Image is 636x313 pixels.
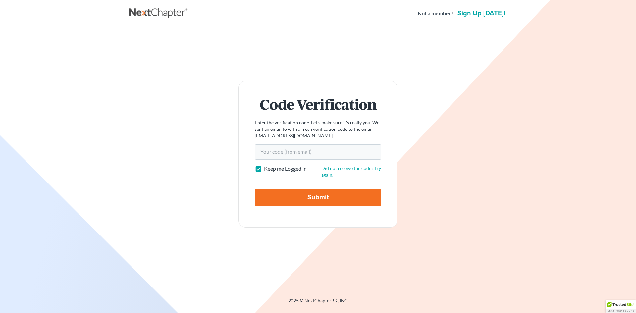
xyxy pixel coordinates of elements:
[255,97,381,111] h1: Code Verification
[129,297,507,309] div: 2025 © NextChapterBK, INC
[456,10,507,17] a: Sign up [DATE]!
[418,10,453,17] strong: Not a member?
[606,300,636,313] div: TrustedSite Certified
[264,165,307,173] label: Keep me Logged in
[255,144,381,160] input: Your code (from email)
[255,189,381,206] input: Submit
[255,119,381,139] p: Enter the verification code. Let's make sure it's really you. We sent an email to with a fresh ve...
[321,165,381,178] a: Did not receive the code? Try again.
